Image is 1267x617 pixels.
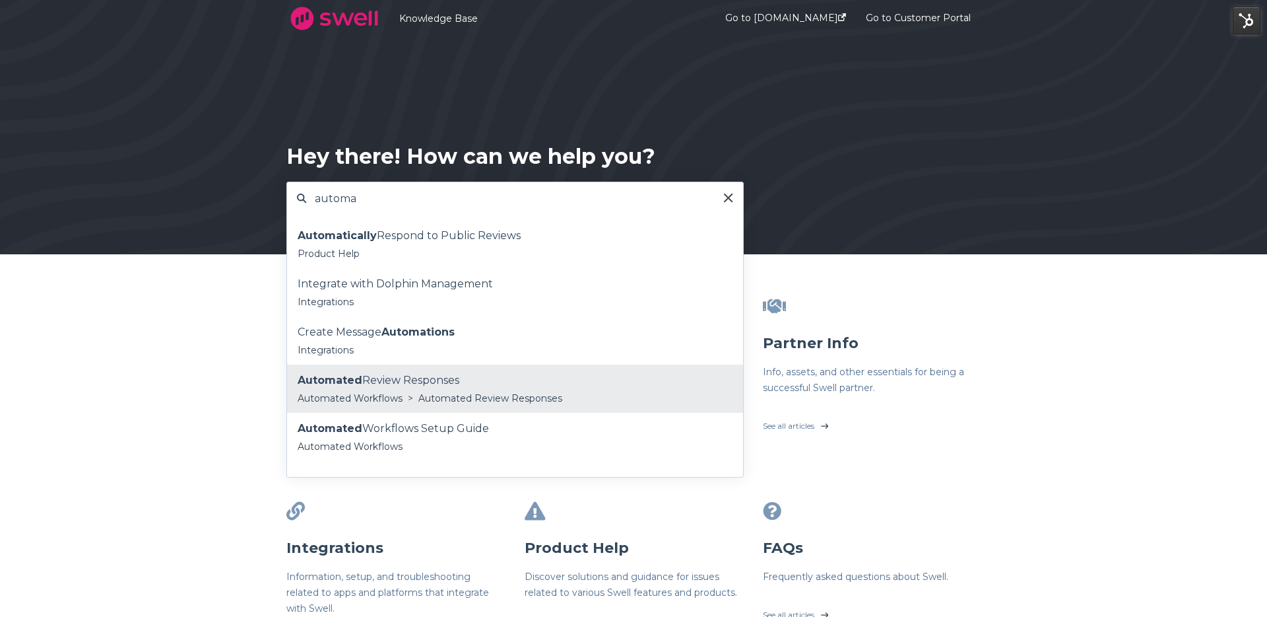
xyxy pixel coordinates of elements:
a: Knowledge Base [399,13,686,24]
a: See all articles [763,406,981,439]
div: Review Responses [298,371,732,390]
h3: Partner Info [763,334,981,353]
a: AutomatedWorkflows Setup GuideAutomated Workflows [287,413,743,461]
div: Workflows Setup Guide [298,419,732,439]
a: AutomatedReview ResponsesAutomated Workflows > Automated Review Responses [287,365,743,413]
div: Respond to Public Reviews [298,226,732,246]
div: Integrations [298,342,732,358]
span:  [763,297,786,316]
div: Product Help [298,246,732,262]
h6: Info, assets, and other essentials for being a successful Swell partner. [763,364,981,396]
div: Hey there! How can we help you? [286,142,655,171]
h3: Product Help [525,538,742,558]
div: Integrate with Dolphin Management [298,274,732,294]
img: HubSpot Tools Menu Toggle [1233,7,1260,34]
a: Create MessageAutomationsIntegrations [287,316,743,364]
span: Automations [381,326,455,338]
div: Integrations [298,294,732,310]
div: Automated Workflows > Automated Review Responses [298,390,732,406]
h6: Frequently asked questions about Swell. [763,569,981,585]
h3: Integrations [286,538,504,558]
div: Create Message [298,322,732,342]
a: Integrate with Dolphin ManagementIntegrations [287,268,743,316]
span: Automated [298,422,362,435]
h6: Information, setup, and troubleshooting related to apps and platforms that integrate with Swell. [286,569,504,616]
img: company logo [286,2,382,35]
input: Search for answers [307,184,724,213]
div: Automated Workflows [298,439,732,454]
span: Automated [298,374,362,386]
span: Automatically [298,229,377,242]
span:  [286,502,305,521]
span:  [763,502,781,521]
a: AutomaticallyRespond to Public ReviewsProduct Help [287,219,743,268]
span:  [525,502,546,521]
h6: Discover solutions and guidance for issues related to various Swell features and products. [525,569,742,600]
h3: FAQs [763,538,981,558]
